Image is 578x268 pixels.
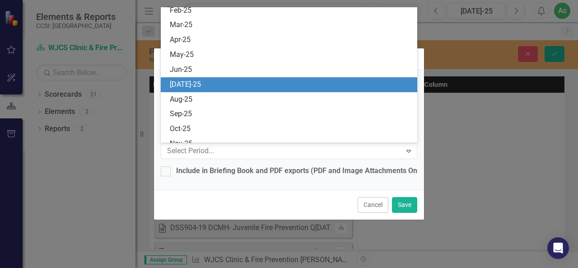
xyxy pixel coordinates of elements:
div: Include in Briefing Book and PDF exports (PDF and Image Attachments Only) [176,166,425,176]
button: Save [392,197,417,213]
div: Aug-25 [170,94,412,105]
div: Apr-25 [170,35,412,45]
div: Oct-25 [170,124,412,134]
div: Open Intercom Messenger [547,237,569,259]
div: Jun-25 [170,65,412,75]
div: [DATE]-25 [170,80,412,90]
div: Sep-25 [170,109,412,119]
div: Mar-25 [170,20,412,30]
div: May-25 [170,50,412,60]
div: Feb-25 [170,5,412,16]
button: Cancel [358,197,388,213]
div: Nov-25 [170,139,412,149]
